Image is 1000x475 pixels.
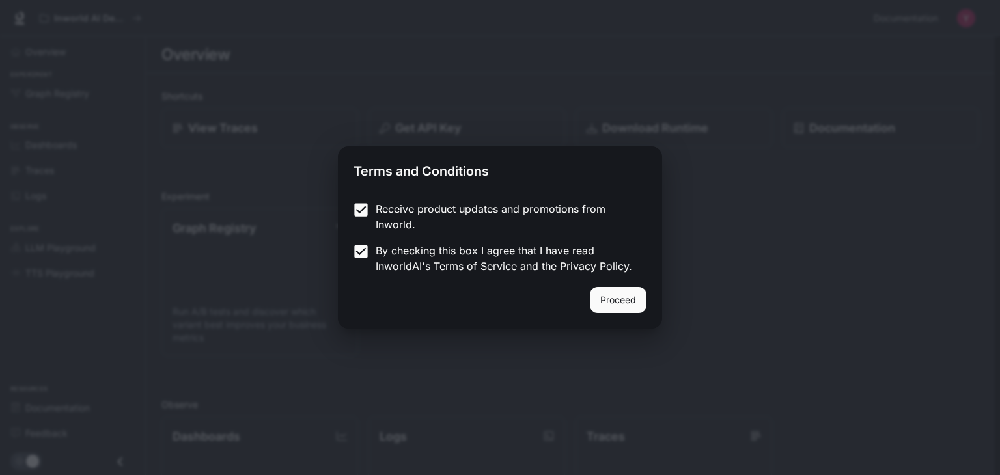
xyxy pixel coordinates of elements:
[376,201,636,232] p: Receive product updates and promotions from Inworld.
[434,260,517,273] a: Terms of Service
[560,260,629,273] a: Privacy Policy
[590,287,646,313] button: Proceed
[376,243,636,274] p: By checking this box I agree that I have read InworldAI's and the .
[338,146,662,191] h2: Terms and Conditions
